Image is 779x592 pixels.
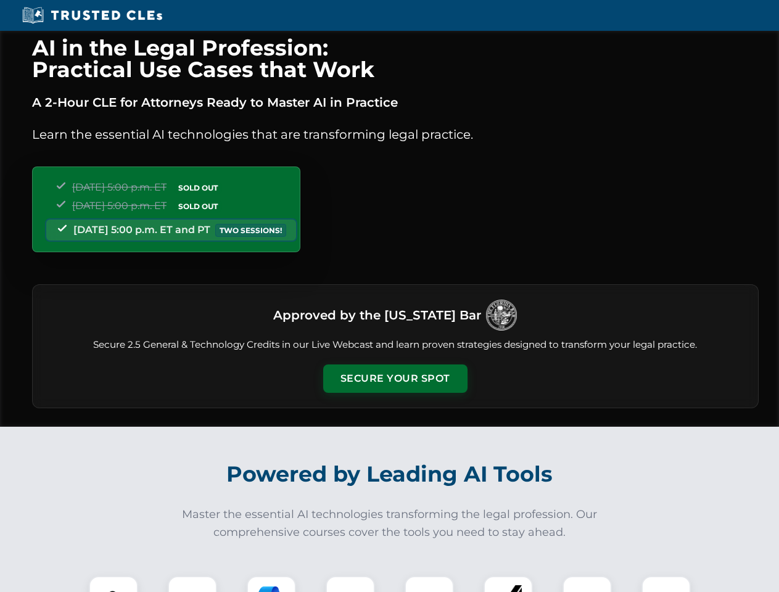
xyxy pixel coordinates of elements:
span: SOLD OUT [174,181,222,194]
span: [DATE] 5:00 p.m. ET [72,181,167,193]
p: Secure 2.5 General & Technology Credits in our Live Webcast and learn proven strategies designed ... [47,338,743,352]
span: [DATE] 5:00 p.m. ET [72,200,167,212]
p: Master the essential AI technologies transforming the legal profession. Our comprehensive courses... [174,506,606,541]
img: Trusted CLEs [19,6,166,25]
p: Learn the essential AI technologies that are transforming legal practice. [32,125,759,144]
img: Logo [486,300,517,331]
button: Secure Your Spot [323,364,468,393]
h3: Approved by the [US_STATE] Bar [273,304,481,326]
p: A 2-Hour CLE for Attorneys Ready to Master AI in Practice [32,92,759,112]
h1: AI in the Legal Profession: Practical Use Cases that Work [32,37,759,80]
h2: Powered by Leading AI Tools [48,453,732,496]
span: SOLD OUT [174,200,222,213]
